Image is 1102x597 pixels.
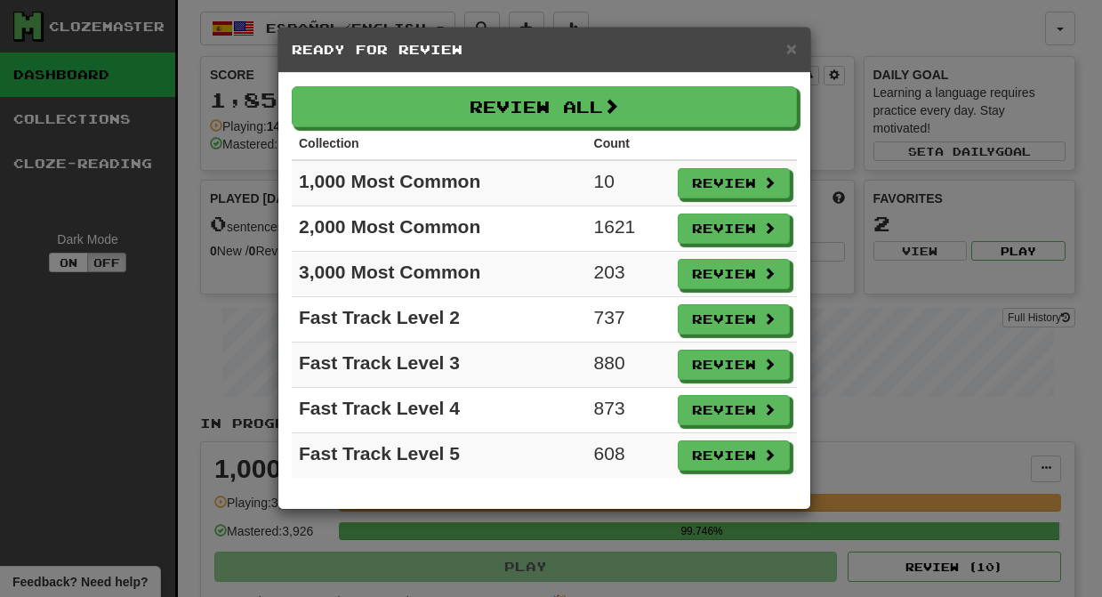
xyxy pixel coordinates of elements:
button: Review All [292,86,797,127]
span: × [786,38,797,59]
td: 873 [587,388,671,433]
td: Fast Track Level 3 [292,343,587,388]
button: Review [678,440,790,471]
td: 1621 [587,206,671,252]
button: Review [678,304,790,335]
td: 608 [587,433,671,479]
button: Review [678,168,790,198]
td: 3,000 Most Common [292,252,587,297]
h5: Ready for Review [292,41,797,59]
td: Fast Track Level 4 [292,388,587,433]
td: 880 [587,343,671,388]
button: Review [678,259,790,289]
td: 203 [587,252,671,297]
button: Close [786,39,797,58]
td: 2,000 Most Common [292,206,587,252]
td: 737 [587,297,671,343]
td: Fast Track Level 5 [292,433,587,479]
button: Review [678,395,790,425]
button: Review [678,214,790,244]
button: Review [678,350,790,380]
th: Count [587,127,671,160]
td: Fast Track Level 2 [292,297,587,343]
td: 10 [587,160,671,206]
td: 1,000 Most Common [292,160,587,206]
th: Collection [292,127,587,160]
